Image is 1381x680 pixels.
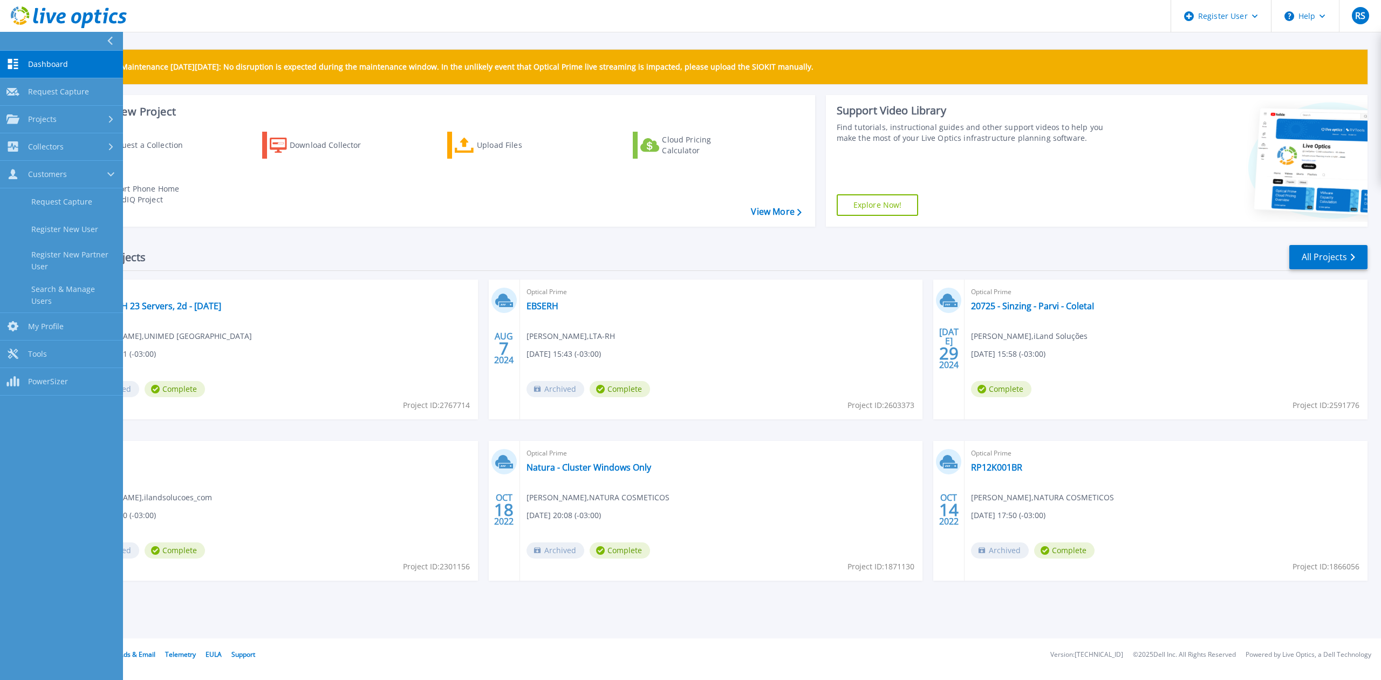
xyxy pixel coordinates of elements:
span: RS [1355,11,1365,20]
div: Find tutorials, instructional guides and other support videos to help you make the most of your L... [837,122,1117,144]
div: AUG 2024 [494,329,514,368]
span: Archived [527,542,584,559]
span: [PERSON_NAME] , iLand Soluções [971,330,1088,342]
span: [PERSON_NAME] , LTA-RH [527,330,615,342]
span: PowerSizer [28,377,68,386]
a: EBSERH [527,301,558,311]
a: Cloud Pricing Calculator [633,132,753,159]
div: OCT 2022 [939,490,959,529]
a: Ads & Email [119,650,155,659]
span: Project ID: 2603373 [847,399,914,411]
span: Optical Prime [527,286,917,298]
span: Tools [28,349,47,359]
span: Project ID: 2591776 [1293,399,1359,411]
span: [PERSON_NAME] , NATURA COSMETICOS [971,492,1114,504]
div: Support Video Library [837,104,1117,118]
a: Natura - Cluster Windows Only [527,462,651,473]
span: [PERSON_NAME] , ilandsolucoes_com [81,492,212,504]
span: [PERSON_NAME] , UNIMED [GEOGRAPHIC_DATA] [81,330,252,342]
span: [DATE] 20:08 (-03:00) [527,509,601,521]
a: RP12K001BR [971,462,1022,473]
span: Optical Prime [527,447,917,459]
a: All Projects [1289,245,1368,269]
span: Optical Prime [971,286,1361,298]
li: Powered by Live Optics, a Dell Technology [1246,651,1371,658]
span: Projects [28,114,57,124]
span: Project ID: 2767714 [403,399,470,411]
span: Complete [590,542,650,559]
span: Project ID: 1871130 [847,561,914,573]
div: Upload Files [477,134,563,156]
span: Optical Prime [971,447,1361,459]
span: 14 [939,505,959,514]
span: [PERSON_NAME] , NATURA COSMETICOS [527,492,669,504]
a: Explore Now! [837,194,919,216]
a: Upload Files [447,132,568,159]
span: Customers [28,169,67,179]
a: Request a Collection [77,132,197,159]
div: OCT 2022 [494,490,514,529]
span: Request Capture [28,87,89,97]
a: EULA [206,650,222,659]
span: Archived [527,381,584,397]
span: Dashboard [28,59,68,69]
a: Telemetry [165,650,196,659]
div: Cloud Pricing Calculator [662,134,748,156]
a: Unimed BH 23 Servers, 2d - [DATE] [81,301,221,311]
a: Support [231,650,255,659]
li: © 2025 Dell Inc. All Rights Reserved [1133,651,1236,658]
span: [DATE] 15:43 (-03:00) [527,348,601,360]
span: Project ID: 1866056 [1293,561,1359,573]
span: Complete [971,381,1031,397]
li: Version: [TECHNICAL_ID] [1050,651,1123,658]
span: Optical Prime [81,286,471,298]
span: Collectors [28,142,64,152]
span: 29 [939,349,959,358]
span: Complete [145,542,205,559]
h3: Start a New Project [77,106,801,118]
p: Scheduled Maintenance [DATE][DATE]: No disruption is expected during the maintenance window. In t... [80,63,813,71]
span: Complete [1034,542,1095,559]
span: My Profile [28,322,64,331]
a: View More [751,207,801,217]
span: Optical Prime [81,447,471,459]
span: Archived [971,542,1029,559]
div: Import Phone Home CloudIQ Project [106,183,190,205]
span: 18 [494,505,514,514]
span: [DATE] 15:58 (-03:00) [971,348,1045,360]
span: Complete [145,381,205,397]
span: Complete [590,381,650,397]
span: Project ID: 2301156 [403,561,470,573]
span: [DATE] 17:50 (-03:00) [971,509,1045,521]
div: Request a Collection [107,134,194,156]
div: [DATE] 2024 [939,329,959,368]
div: Download Collector [290,134,376,156]
span: 7 [499,344,509,353]
a: Download Collector [262,132,382,159]
a: 20725 - Sinzing - Parvi - ColetaI [971,301,1094,311]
